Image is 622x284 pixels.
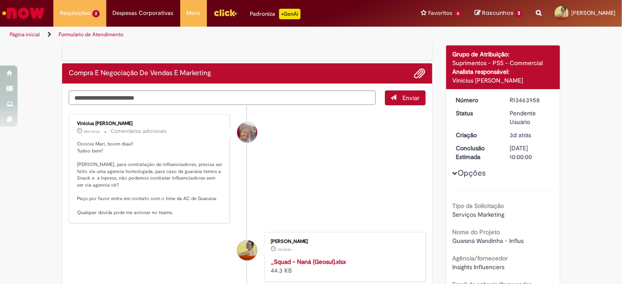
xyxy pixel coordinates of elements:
[84,129,100,134] span: 18m atrás
[113,9,174,17] span: Despesas Corporativas
[213,6,237,19] img: click_logo_yellow_360x200.png
[59,31,123,38] a: Formulário de Atendimento
[77,141,223,216] p: Ooooie Mari, boom diaa!! Tudoo bem? [PERSON_NAME], para contratação de influenciadores, precisa s...
[84,129,100,134] time: 01/09/2025 09:07:37
[385,90,426,105] button: Enviar
[250,9,301,19] div: Padroniza
[475,9,523,17] a: Rascunhos
[510,131,550,139] div: 29/08/2025 18:12:10
[453,59,554,67] div: Suprimentos - PSS - Commercial
[77,121,223,126] div: Vinicius [PERSON_NAME]
[237,122,257,142] div: Vinicius Rafael De Souza
[453,76,554,85] div: Vinicius [PERSON_NAME]
[271,258,346,266] a: _Squad - Naná (Geosul).xlsx
[453,202,504,210] b: Tipo da Solicitação
[571,9,615,17] span: [PERSON_NAME]
[450,96,503,104] dt: Número
[482,9,514,17] span: Rascunhos
[69,69,211,77] h2: Compra E Negociação De Vendas E Marketing Histórico de tíquete
[515,10,523,17] span: 3
[403,94,420,102] span: Enviar
[510,131,531,139] time: 29/08/2025 18:12:10
[450,131,503,139] dt: Criação
[92,10,100,17] span: 2
[7,27,408,43] ul: Trilhas de página
[429,9,453,17] span: Favoritos
[454,10,462,17] span: 4
[277,247,291,252] span: 3d atrás
[187,9,200,17] span: More
[453,211,505,218] span: Serviços Marketing
[277,247,291,252] time: 29/08/2025 18:09:54
[453,254,508,262] b: Agência/fornecedor
[453,263,505,271] span: Insights Influencers
[237,240,257,260] div: Marina Menegon
[111,128,167,135] small: Comentários adicionais
[450,109,503,118] dt: Status
[510,144,550,161] div: [DATE] 10:00:00
[453,237,524,245] span: Guaraná Wandinha - Influs
[453,67,554,76] div: Analista responsável:
[510,109,550,126] div: Pendente Usuário
[450,144,503,161] dt: Conclusão Estimada
[510,96,550,104] div: R13463958
[453,50,554,59] div: Grupo de Atribuição:
[414,68,426,79] button: Adicionar anexos
[10,31,40,38] a: Página inicial
[453,228,500,236] b: Nome do Projeto
[1,4,46,22] img: ServiceNow
[271,239,416,244] div: [PERSON_NAME]
[279,9,301,19] p: +GenAi
[69,90,376,105] textarea: Digite sua mensagem aqui...
[271,257,416,275] div: 44.3 KB
[60,9,91,17] span: Requisições
[510,131,531,139] span: 3d atrás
